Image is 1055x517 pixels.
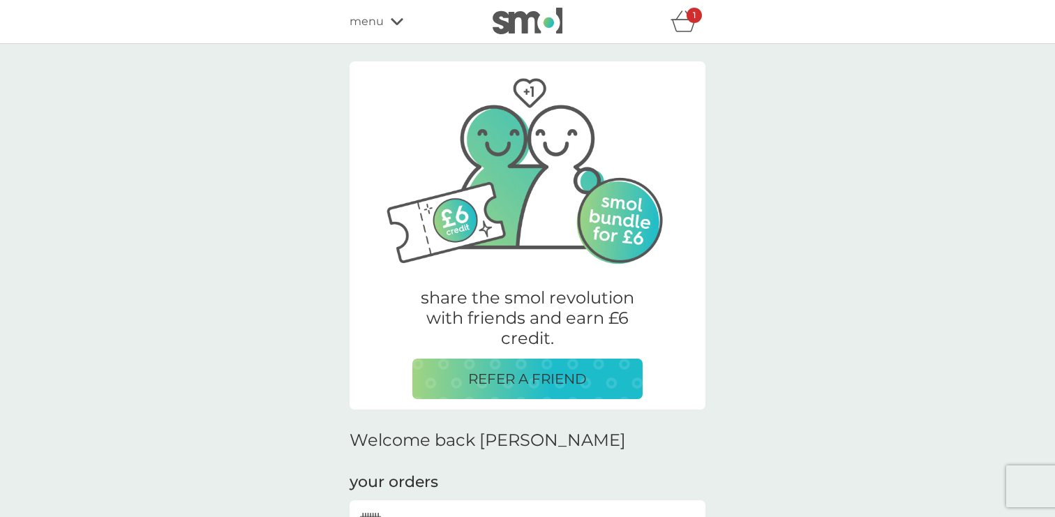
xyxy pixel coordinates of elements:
a: Two friends, one with their arm around the other.share the smol revolution with friends and earn ... [350,63,705,410]
img: smol [493,8,562,34]
span: menu [350,13,384,31]
img: Two friends, one with their arm around the other. [371,61,684,271]
h3: your orders [350,472,438,493]
h2: Welcome back [PERSON_NAME] [350,430,626,451]
p: REFER A FRIEND [468,368,587,390]
div: basket [671,8,705,36]
button: REFER A FRIEND [412,359,643,399]
p: share the smol revolution with friends and earn £6 credit. [412,288,643,348]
